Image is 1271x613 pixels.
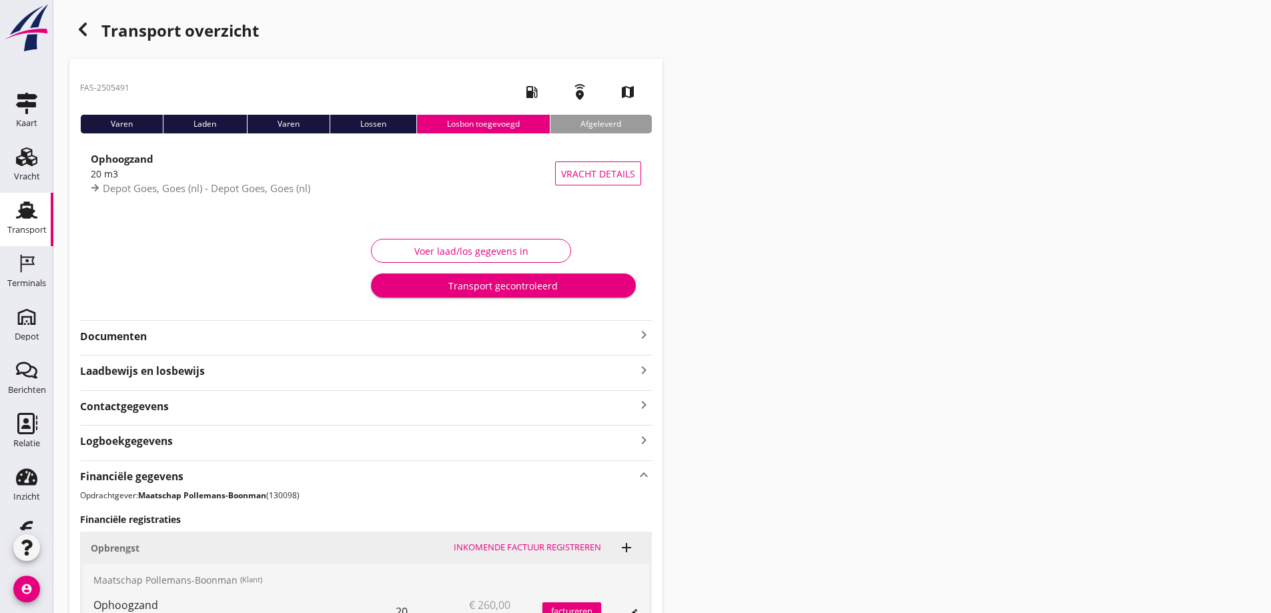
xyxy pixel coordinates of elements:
[80,82,129,94] p: FAS-2505491
[80,364,636,379] strong: Laadbewijs en losbewijs
[618,540,634,556] i: add
[83,564,649,596] div: Maatschap Pollemans-Boonman
[138,490,266,501] strong: Maatschap Pollemans-Boonman
[636,362,652,378] i: keyboard_arrow_right
[80,115,163,133] div: Varen
[13,576,40,602] i: account_circle
[247,115,330,133] div: Varen
[80,329,636,344] strong: Documenten
[16,119,37,127] div: Kaart
[80,434,173,449] strong: Logboekgegevens
[13,439,40,448] div: Relatie
[609,73,647,111] i: map
[8,386,46,394] div: Berichten
[561,73,598,111] i: emergency_share
[330,115,416,133] div: Lossen
[636,396,652,414] i: keyboard_arrow_right
[93,597,396,613] div: Ophoogzand
[91,542,139,554] strong: Opbrengst
[454,541,601,554] div: Inkomende factuur registreren
[371,239,571,263] button: Voer laad/los gegevens in
[550,115,651,133] div: Afgeleverd
[382,279,624,293] div: Transport gecontroleerd
[80,469,183,484] strong: Financiële gegevens
[69,16,663,48] div: Transport overzicht
[80,399,169,414] strong: Contactgegevens
[416,115,550,133] div: Losbon toegevoegd
[561,167,635,181] span: Vracht details
[371,273,635,297] button: Transport gecontroleerd
[80,144,652,203] a: Ophoogzand20 m3Depot Goes, Goes (nl) - Depot Goes, Goes (nl)Vracht details
[13,492,40,501] div: Inzicht
[636,431,652,449] i: keyboard_arrow_right
[555,161,641,185] button: Vracht details
[636,327,652,343] i: keyboard_arrow_right
[163,115,246,133] div: Laden
[240,574,262,586] small: (Klant)
[80,512,652,526] h3: Financiële registraties
[91,152,153,165] strong: Ophoogzand
[469,597,510,613] span: € 260,00
[636,466,652,484] i: keyboard_arrow_up
[103,181,310,195] span: Depot Goes, Goes (nl) - Depot Goes, Goes (nl)
[513,73,550,111] i: local_gas_station
[80,490,652,502] p: Opdrachtgever: (130098)
[91,167,555,181] div: 20 m3
[7,225,47,234] div: Transport
[7,279,46,287] div: Terminals
[3,3,51,53] img: logo-small.a267ee39.svg
[14,172,40,181] div: Vracht
[448,538,606,557] button: Inkomende factuur registreren
[382,244,560,258] div: Voer laad/los gegevens in
[15,332,39,341] div: Depot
